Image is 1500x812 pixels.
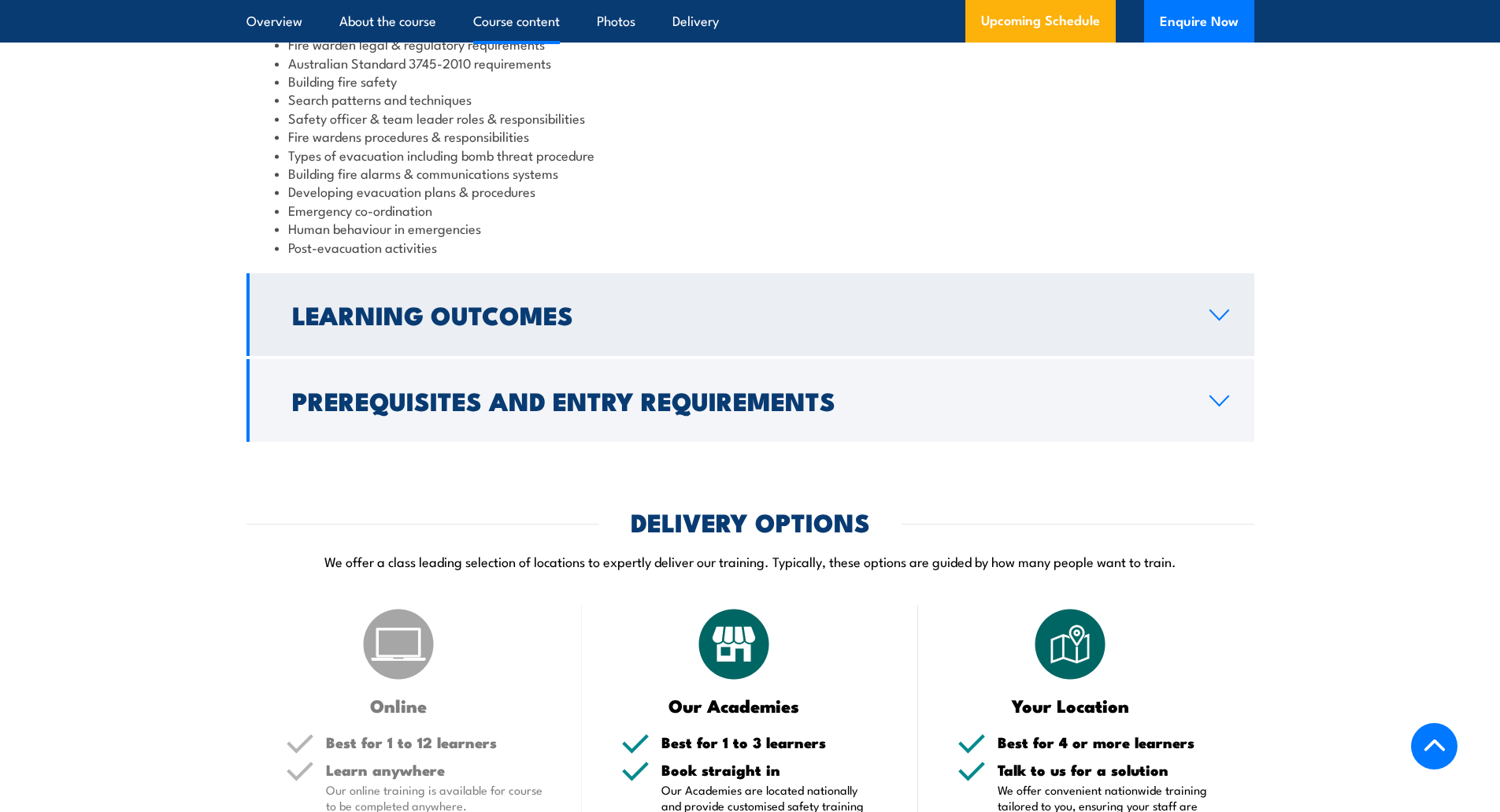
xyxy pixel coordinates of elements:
[998,735,1215,750] h5: Best for 4 or more learners
[275,72,1226,90] li: Building fire safety
[292,303,1184,325] h2: Learning Outcomes
[998,762,1215,777] h5: Talk to us for a solution
[275,35,1226,53] li: Fire warden legal & regulatory requirements
[661,762,879,777] h5: Book straight in
[275,127,1226,145] li: Fire wardens procedures & responsibilities
[326,762,543,777] h5: Learn anywhere
[292,389,1184,411] h2: Prerequisites and Entry Requirements
[661,735,879,750] h5: Best for 1 to 3 learners
[275,109,1226,127] li: Safety officer & team leader roles & responsibilities
[246,552,1254,570] p: We offer a class leading selection of locations to expertly deliver our training. Typically, thes...
[631,510,870,532] h2: DELIVERY OPTIONS
[326,735,543,750] h5: Best for 1 to 12 learners
[246,359,1254,442] a: Prerequisites and Entry Requirements
[286,696,512,714] h3: Online
[275,90,1226,108] li: Search patterns and techniques
[275,54,1226,72] li: Australian Standard 3745-2010 requirements
[621,696,847,714] h3: Our Academies
[275,164,1226,182] li: Building fire alarms & communications systems
[275,182,1226,200] li: Developing evacuation plans & procedures
[275,219,1226,237] li: Human behaviour in emergencies
[275,238,1226,256] li: Post-evacuation activities
[957,696,1183,714] h3: Your Location
[275,146,1226,164] li: Types of evacuation including bomb threat procedure
[275,201,1226,219] li: Emergency co-ordination
[246,273,1254,356] a: Learning Outcomes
